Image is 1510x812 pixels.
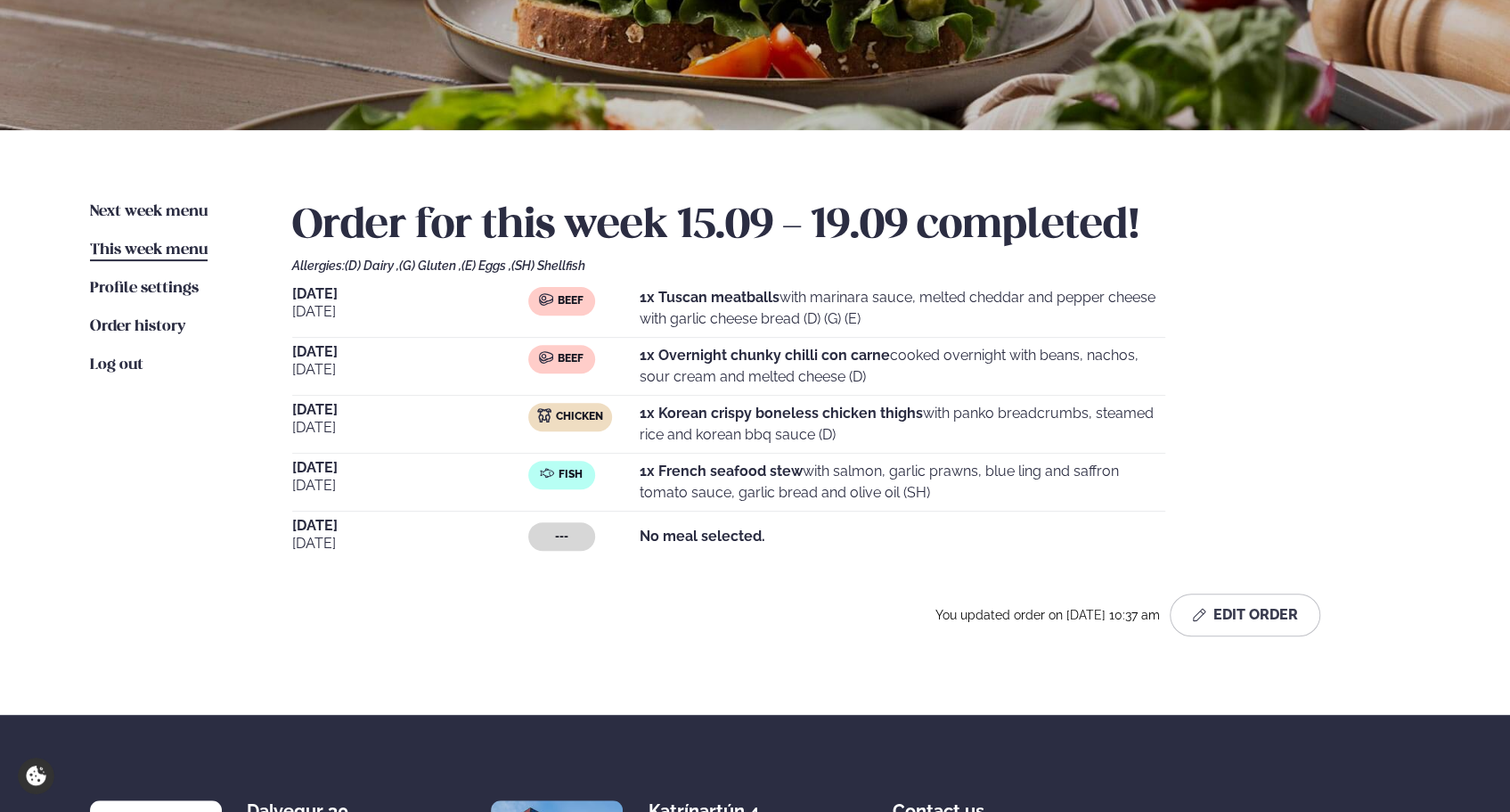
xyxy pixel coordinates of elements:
span: Next week menu [90,204,208,219]
p: with panko breadcrumbs, steamed rice and korean bbq sauce (D) [640,403,1165,446]
span: Beef [558,352,584,366]
span: You updated order on [DATE] 10:37 am [935,608,1163,622]
button: Edit Order [1170,594,1320,636]
span: [DATE] [292,359,528,381]
span: [DATE] [292,461,528,475]
span: This week menu [90,242,208,258]
strong: 1x Korean crispy boneless chicken thighs [640,405,923,422]
a: Order history [90,316,185,338]
div: Allergies: [292,258,1420,273]
h2: Order for this week 15.09 - 19.09 completed! [292,201,1420,251]
span: (SH) Shellfish [511,258,585,273]
span: [DATE] [292,345,528,359]
span: [DATE] [292,301,528,323]
a: Cookie settings [18,758,54,794]
a: Next week menu [90,201,208,223]
span: [DATE] [292,403,528,417]
span: [DATE] [292,533,528,554]
span: [DATE] [292,417,528,439]
span: Log out [90,357,143,373]
strong: 1x French seafood stew [640,463,803,480]
strong: 1x Overnight chunky chilli con carne [640,347,890,364]
p: with marinara sauce, melted cheddar and pepper cheese with garlic cheese bread (D) (G) (E) [640,287,1165,330]
span: [DATE] [292,287,528,301]
p: with salmon, garlic prawns, blue ling and saffron tomato sauce, garlic bread and olive oil (SH) [640,461,1165,504]
span: Beef [558,294,584,308]
img: chicken.svg [537,408,551,422]
img: fish.svg [540,466,554,480]
span: Profile settings [90,281,199,296]
span: (E) Eggs , [461,258,511,273]
a: This week menu [90,240,208,261]
img: beef.svg [539,292,553,307]
span: (G) Gluten , [399,258,461,273]
span: [DATE] [292,519,528,533]
a: Profile settings [90,278,199,299]
img: beef.svg [539,350,553,365]
span: Fish [559,468,583,482]
strong: 1x Tuscan meatballs [640,289,779,306]
span: [DATE] [292,475,528,496]
span: --- [555,529,568,544]
strong: No meal selected. [640,528,765,545]
span: (D) Dairy , [345,258,399,273]
p: cooked overnight with beans, nachos, sour cream and melted cheese (D) [640,345,1165,388]
span: Chicken [556,410,603,424]
a: Log out [90,355,143,376]
span: Order history [90,319,185,334]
